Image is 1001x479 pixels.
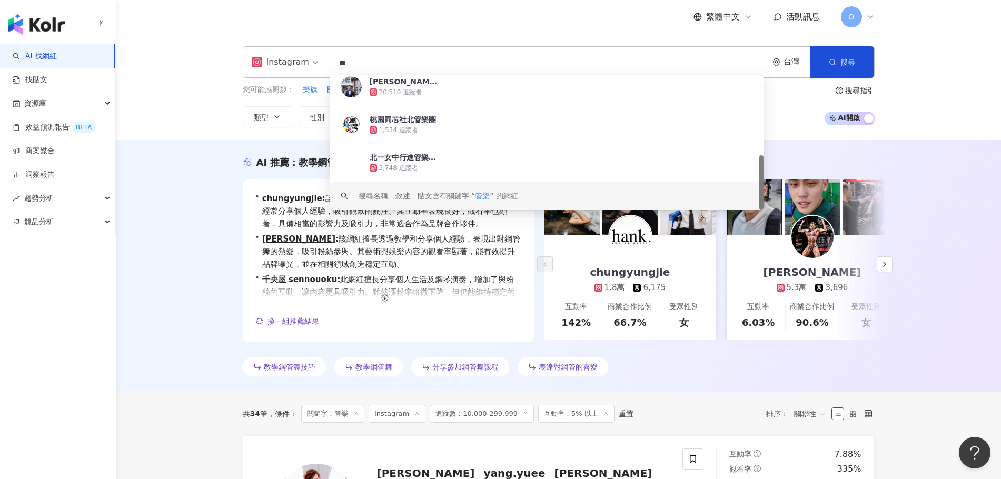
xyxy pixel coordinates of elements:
[669,302,699,312] div: 受眾性別
[256,156,365,169] div: AI 推薦 ：
[729,450,751,458] span: 互動率
[848,11,854,23] span: O
[785,179,840,235] img: post-image
[262,233,521,271] span: 該網紅擅長透過教學和分享個人經驗，表現出對鋼管舞的熱愛，吸引粉絲參與。其藝術與娛樂內容的觀看率顯著，能有效提升品牌曝光，並在相關領域創造穩定互動。
[754,465,761,472] span: question-circle
[24,210,54,234] span: 競品分析
[13,195,20,202] span: rise
[301,405,364,423] span: 關鍵字：管樂
[845,86,875,95] div: 搜尋指引
[13,51,57,62] a: searchAI 找網紅
[302,84,318,96] button: 樂旗
[772,58,780,66] span: environment
[784,57,810,66] div: 台灣
[379,88,422,97] div: 20,510 追蹤者
[790,302,834,312] div: 商業合作比例
[299,157,365,168] span: 教學鋼管的網紅
[786,12,820,22] span: 活動訊息
[840,58,855,66] span: 搜尋
[322,194,325,203] span: :
[303,85,318,95] span: 樂旗
[262,273,521,311] span: 此網紅擅長分享個人生活及鋼琴演奏，增加了與粉絲的互動，讓內容更具吸引力。雖然漲粉率略微下降，但仍能維持穩定的觀看率，顯示其內容具備一定的吸引力和穩定性。
[326,84,342,96] button: 國樂
[679,316,689,329] div: 女
[796,316,828,329] div: 90.6%
[613,316,646,329] div: 66.7%
[310,113,324,122] span: 性別
[643,282,666,293] div: 6,175
[843,179,898,235] img: post-image
[8,14,65,35] img: logo
[959,437,990,468] iframe: Help Scout Beacon - Open
[544,235,716,340] a: chungyungjie1.8萬6,175互動率142%商業合作比例66.7%受眾性別女
[836,87,843,94] span: question-circle
[580,265,681,280] div: chungyungjie
[475,192,490,200] span: 管樂
[264,363,315,371] span: 教學鋼管舞技巧
[379,126,418,135] div: 1,534 追蹤者
[432,363,499,371] span: 分享參加鋼管舞課程
[430,405,534,423] span: 追蹤數：10,000-299,999
[609,216,651,258] img: KOL Avatar
[299,106,348,127] button: 性別
[787,282,807,293] div: 5.3萬
[355,363,392,371] span: 教學鋼管舞
[835,448,861,460] div: 7.88%
[565,302,587,312] div: 互動率
[341,114,362,135] img: KOL Avatar
[254,113,269,122] span: 類型
[262,194,322,203] a: chungyungjie
[742,316,775,329] div: 6.03%
[766,405,831,422] div: 排序：
[837,463,861,475] div: 335%
[255,233,521,271] div: •
[753,265,872,280] div: [PERSON_NAME]
[370,114,436,125] div: 桃園同芯社北管樂團
[810,46,874,78] button: 搜尋
[791,216,834,258] img: KOL Avatar
[359,190,518,202] div: 搜尋名稱、敘述、貼文含有關鍵字 “ ” 的網紅
[243,106,292,127] button: 類型
[379,164,418,173] div: 3,748 追蹤者
[370,76,441,87] div: [PERSON_NAME]-木管樂器
[608,302,652,312] div: 商業合作比例
[539,363,598,371] span: 表達對鋼管的喜愛
[341,152,362,173] img: KOL Avatar
[561,316,591,329] div: 142%
[341,192,348,199] span: search
[538,405,615,423] span: 互動率：5% 以上
[262,275,338,284] a: 千央屋 sennouoku
[243,410,267,418] div: 共 筆
[262,192,521,230] span: 該網紅擅長於美妝時尚內容，對鋼筆有深厚的熱愛，並經常分享個人經驗，吸引觀眾的關注。其互動率表現良好，觀看率也顯著，具備相當的影響力及吸引力，非常適合作為品牌合作夥伴。
[604,282,625,293] div: 1.8萬
[861,316,871,329] div: 女
[255,313,320,329] button: 換一組推薦結果
[341,76,362,97] img: KOL Avatar
[370,152,441,163] div: 北一女中行進管樂隊64屆
[252,54,309,71] div: Instagram
[13,146,55,156] a: 商案媒合
[24,186,54,210] span: 趨勢分析
[267,317,319,325] span: 換一組推薦結果
[250,410,260,418] span: 34
[13,75,47,85] a: 找貼文
[706,11,740,23] span: 繁體中文
[255,192,521,230] div: •
[335,234,339,244] span: :
[754,450,761,457] span: question-circle
[24,92,46,115] span: 資源庫
[267,410,297,418] span: 條件 ：
[262,234,335,244] a: [PERSON_NAME]
[825,282,848,293] div: 3,696
[13,169,55,180] a: 洞察報告
[337,275,340,284] span: :
[255,273,521,311] div: •
[851,302,881,312] div: 受眾性別
[369,405,425,423] span: Instagram
[747,302,769,312] div: 互動率
[619,410,633,418] div: 重置
[729,465,751,473] span: 觀看率
[727,235,898,340] a: [PERSON_NAME]5.3萬3,696互動率6.03%商業合作比例90.6%受眾性別女
[326,85,341,95] span: 國樂
[13,122,96,133] a: 效益預測報告BETA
